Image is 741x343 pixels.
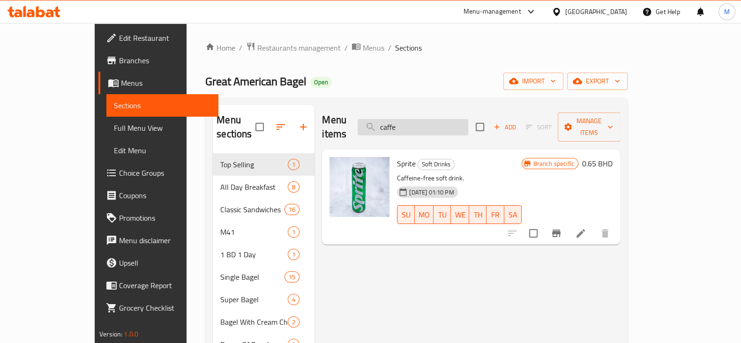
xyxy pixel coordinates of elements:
span: Sections [114,100,211,111]
a: Edit menu item [575,228,586,239]
div: items [284,204,299,215]
span: Edit Restaurant [119,32,211,44]
span: [DATE] 01:10 PM [405,188,457,197]
button: delete [594,222,616,245]
div: items [288,181,299,193]
span: Manage items [565,115,613,139]
span: Bagel With Cream Cheese [220,316,288,328]
span: FR [490,208,500,222]
a: Edit Menu [106,139,218,162]
span: Coupons [119,190,211,201]
span: Select all sections [250,117,269,137]
a: Menus [98,72,218,94]
span: Select section [470,117,490,137]
span: MO [419,208,430,222]
div: items [284,271,299,283]
a: Choice Groups [98,162,218,184]
span: Edit Menu [114,145,211,156]
span: 1 [288,160,299,169]
span: Sort sections [269,116,292,138]
div: Classic Sandwiches [220,204,284,215]
span: Grocery Checklist [119,302,211,313]
div: items [288,249,299,260]
div: items [288,316,299,328]
div: Single Bagel15 [213,266,314,288]
span: 1.0.0 [124,328,138,340]
a: Edit Restaurant [98,27,218,49]
div: M41 [220,226,288,238]
button: MO [415,205,434,224]
span: 2 [288,318,299,327]
img: Sprite [329,157,389,217]
p: Caffeine-free soft drink. [397,172,521,184]
span: M [724,7,730,17]
button: import [503,73,563,90]
a: Upsell [98,252,218,274]
button: Add section [292,116,314,138]
span: Sections [395,42,422,53]
div: Classic Sandwiches16 [213,198,314,221]
button: SA [504,205,522,224]
h2: Menu items [322,113,346,141]
div: All Day Breakfast8 [213,176,314,198]
span: 8 [288,183,299,192]
span: 1 [288,228,299,237]
div: Single Bagel [220,271,284,283]
a: Grocery Checklist [98,297,218,319]
span: Upsell [119,257,211,268]
li: / [344,42,348,53]
h6: 0.65 BHD [582,157,613,170]
span: Coverage Report [119,280,211,291]
span: Super Bagel [220,294,288,305]
div: Super Bagel4 [213,288,314,311]
span: Menu disclaimer [119,235,211,246]
div: Bagel With Cream Cheese2 [213,311,314,333]
a: Coupons [98,184,218,207]
a: Branches [98,49,218,72]
div: All Day Breakfast [220,181,288,193]
div: Top Selling1 [213,153,314,176]
button: FR [487,205,504,224]
button: Add [490,120,520,134]
a: Menu disclaimer [98,229,218,252]
span: Select to update [524,224,543,243]
button: TH [469,205,487,224]
a: Sections [106,94,218,117]
button: WE [451,205,469,224]
span: export [575,75,620,87]
div: items [288,159,299,170]
span: Add [492,122,517,133]
h2: Menu sections [217,113,255,141]
div: Menu-management [464,6,521,17]
span: Version: [99,328,122,340]
span: TU [437,208,447,222]
span: import [511,75,556,87]
span: Promotions [119,212,211,224]
span: Top Selling [220,159,288,170]
a: Coverage Report [98,274,218,297]
span: Sprite [397,157,416,171]
span: SU [401,208,411,222]
nav: breadcrumb [205,42,628,54]
div: Soft Drinks [418,159,455,170]
span: TH [473,208,483,222]
div: M411 [213,221,314,243]
a: Restaurants management [246,42,341,54]
span: 1 BD 1 Day [220,249,288,260]
button: Manage items [558,112,621,142]
button: TU [434,205,451,224]
button: Branch-specific-item [545,222,568,245]
span: Menus [121,77,211,89]
div: items [288,226,299,238]
span: 15 [285,273,299,282]
span: Full Menu View [114,122,211,134]
button: export [567,73,628,90]
span: Restaurants management [257,42,341,53]
span: WE [455,208,465,222]
span: Branches [119,55,211,66]
span: Soft Drinks [418,159,454,170]
span: Choice Groups [119,167,211,179]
